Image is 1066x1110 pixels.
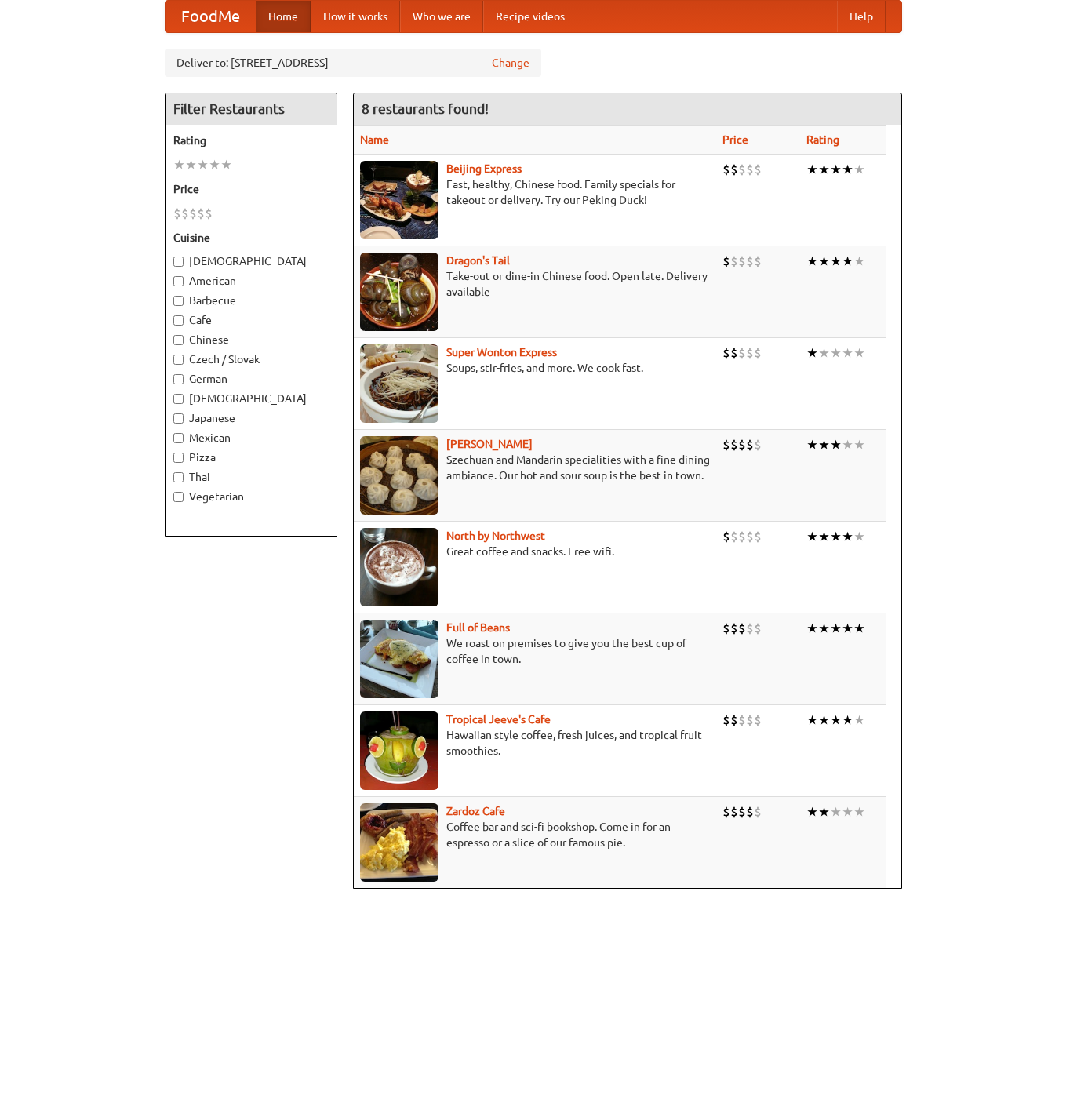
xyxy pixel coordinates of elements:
[754,528,762,545] li: $
[483,1,577,32] a: Recipe videos
[173,133,329,148] h5: Rating
[166,93,337,125] h4: Filter Restaurants
[806,436,818,453] li: ★
[197,156,209,173] li: ★
[818,344,830,362] li: ★
[738,344,746,362] li: $
[360,253,438,331] img: dragon.jpg
[730,161,738,178] li: $
[842,803,853,821] li: ★
[256,1,311,32] a: Home
[446,713,551,726] a: Tropical Jeeve's Cafe
[173,230,329,246] h5: Cuisine
[173,296,184,306] input: Barbecue
[173,371,329,387] label: German
[173,391,329,406] label: [DEMOGRAPHIC_DATA]
[738,711,746,729] li: $
[173,351,329,367] label: Czech / Slovak
[722,436,730,453] li: $
[853,436,865,453] li: ★
[738,253,746,270] li: $
[722,253,730,270] li: $
[853,161,865,178] li: ★
[311,1,400,32] a: How it works
[754,344,762,362] li: $
[722,620,730,637] li: $
[173,181,329,197] h5: Price
[446,438,533,450] a: [PERSON_NAME]
[173,492,184,502] input: Vegetarian
[209,156,220,173] li: ★
[746,803,754,821] li: $
[842,528,853,545] li: ★
[830,161,842,178] li: ★
[746,344,754,362] li: $
[730,253,738,270] li: $
[806,344,818,362] li: ★
[173,355,184,365] input: Czech / Slovak
[197,205,205,222] li: $
[185,156,197,173] li: ★
[730,803,738,821] li: $
[730,528,738,545] li: $
[842,620,853,637] li: ★
[189,205,197,222] li: $
[181,205,189,222] li: $
[818,253,830,270] li: ★
[806,803,818,821] li: ★
[754,803,762,821] li: $
[722,344,730,362] li: $
[360,344,438,423] img: superwonton.jpg
[853,528,865,545] li: ★
[173,433,184,443] input: Mexican
[738,803,746,821] li: $
[722,803,730,821] li: $
[492,55,529,71] a: Change
[853,344,865,362] li: ★
[446,805,505,817] a: Zardoz Cafe
[722,133,748,146] a: Price
[746,436,754,453] li: $
[173,293,329,308] label: Barbecue
[830,803,842,821] li: ★
[730,711,738,729] li: $
[360,268,711,300] p: Take-out or dine-in Chinese food. Open late. Delivery available
[360,544,711,559] p: Great coffee and snacks. Free wifi.
[830,528,842,545] li: ★
[360,436,438,515] img: shandong.jpg
[173,315,184,326] input: Cafe
[165,49,541,77] div: Deliver to: [STREET_ADDRESS]
[446,254,510,267] a: Dragon's Tail
[173,205,181,222] li: $
[360,635,711,667] p: We roast on premises to give you the best cup of coffee in town.
[360,360,711,376] p: Soups, stir-fries, and more. We cook fast.
[173,453,184,463] input: Pizza
[173,469,329,485] label: Thai
[730,436,738,453] li: $
[446,530,545,542] a: North by Northwest
[446,621,510,634] a: Full of Beans
[173,413,184,424] input: Japanese
[754,620,762,637] li: $
[173,489,329,504] label: Vegetarian
[722,711,730,729] li: $
[173,449,329,465] label: Pizza
[746,253,754,270] li: $
[830,620,842,637] li: ★
[360,727,711,759] p: Hawaiian style coffee, fresh juices, and tropical fruit smoothies.
[818,803,830,821] li: ★
[173,253,329,269] label: [DEMOGRAPHIC_DATA]
[842,161,853,178] li: ★
[754,161,762,178] li: $
[806,161,818,178] li: ★
[446,346,557,358] a: Super Wonton Express
[360,819,711,850] p: Coffee bar and sci-fi bookshop. Come in for an espresso or a slice of our famous pie.
[842,253,853,270] li: ★
[173,257,184,267] input: [DEMOGRAPHIC_DATA]
[360,133,389,146] a: Name
[360,620,438,698] img: beans.jpg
